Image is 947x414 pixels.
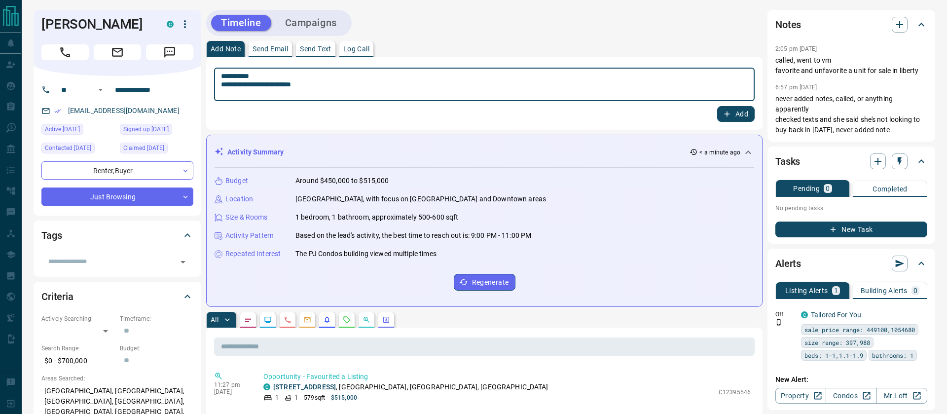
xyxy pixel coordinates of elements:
h2: Alerts [775,256,801,271]
button: Timeline [211,15,271,31]
p: Actively Searching: [41,314,115,323]
button: Regenerate [454,274,515,291]
p: 1 [275,393,279,402]
p: 1 [834,287,838,294]
div: Wed Jul 27 2022 [120,124,193,138]
p: 0 [826,185,830,192]
p: 11:27 pm [214,381,249,388]
p: New Alert: [775,375,927,385]
p: Off [775,310,795,319]
p: 1 bedroom, 1 bathroom, approximately 500-600 sqft [295,212,458,223]
span: beds: 1-1,1.1-1.9 [804,350,863,360]
svg: Notes [244,316,252,324]
p: Repeated Interest [225,249,281,259]
h1: [PERSON_NAME] [41,16,152,32]
span: sale price range: 449100,1054680 [804,325,915,335]
p: C12395546 [719,388,751,397]
div: Sat Aug 05 2023 [120,143,193,156]
span: Message [146,44,193,60]
div: Just Browsing [41,188,193,206]
p: 2:05 pm [DATE] [775,45,817,52]
p: called, went to vm favorite and unfavorite a unit for sale in liberty [775,55,927,76]
svg: Emails [303,316,311,324]
p: Listing Alerts [785,287,828,294]
p: Send Email [253,45,288,52]
p: Budget: [120,344,193,353]
svg: Opportunities [363,316,370,324]
h2: Criteria [41,289,73,304]
p: Building Alerts [861,287,908,294]
div: condos.ca [263,383,270,390]
span: Active [DATE] [45,124,80,134]
div: Renter , Buyer [41,161,193,180]
div: Notes [775,13,927,37]
span: Signed up [DATE] [123,124,169,134]
p: Around $450,000 to $515,000 [295,176,389,186]
svg: Agent Actions [382,316,390,324]
p: [GEOGRAPHIC_DATA], with focus on [GEOGRAPHIC_DATA] and Downtown areas [295,194,546,204]
svg: Lead Browsing Activity [264,316,272,324]
p: Search Range: [41,344,115,353]
p: [DATE] [214,388,249,395]
button: Open [176,255,190,269]
svg: Email Verified [54,108,61,114]
p: Pending [793,185,820,192]
div: Activity Summary< a minute ago [215,143,754,161]
button: Open [95,84,107,96]
div: condos.ca [801,311,808,318]
svg: Listing Alerts [323,316,331,324]
p: All [211,316,219,323]
a: [EMAIL_ADDRESS][DOMAIN_NAME] [68,107,180,114]
p: < a minute ago [699,148,740,157]
p: Send Text [300,45,331,52]
div: Alerts [775,252,927,275]
button: Add [717,106,755,122]
a: Mr.Loft [876,388,927,404]
span: Call [41,44,89,60]
svg: Calls [284,316,291,324]
button: Campaigns [275,15,347,31]
h2: Notes [775,17,801,33]
p: Log Call [343,45,369,52]
span: Claimed [DATE] [123,143,164,153]
p: 6:57 pm [DATE] [775,84,817,91]
h2: Tasks [775,153,800,169]
p: 579 sqft [304,393,325,402]
a: Condos [826,388,876,404]
svg: Requests [343,316,351,324]
p: $515,000 [331,393,357,402]
p: , [GEOGRAPHIC_DATA], [GEOGRAPHIC_DATA], [GEOGRAPHIC_DATA] [273,382,548,392]
h2: Tags [41,227,62,243]
a: Property [775,388,826,404]
p: No pending tasks [775,201,927,216]
p: The PJ Condos building viewed multiple times [295,249,437,259]
div: Tags [41,224,193,247]
p: Size & Rooms [225,212,268,223]
span: bathrooms: 1 [872,350,913,360]
span: Contacted [DATE] [45,143,91,153]
a: Tailored For You [811,311,861,319]
p: Activity Pattern [225,230,274,241]
p: Location [225,194,253,204]
div: condos.ca [167,21,174,28]
p: 0 [913,287,917,294]
svg: Push Notification Only [775,319,782,326]
p: Areas Searched: [41,374,193,383]
a: [STREET_ADDRESS] [273,383,336,391]
div: Tasks [775,150,927,173]
p: $0 - $700,000 [41,353,115,369]
div: Sun Sep 14 2025 [41,124,115,138]
p: Completed [873,186,908,192]
p: Add Note [211,45,241,52]
button: New Task [775,222,927,237]
p: Budget [225,176,248,186]
p: Opportunity - Favourited a Listing [263,372,751,382]
p: Timeframe: [120,314,193,323]
span: size range: 397,988 [804,338,870,347]
div: Criteria [41,285,193,308]
p: 1 [294,393,298,402]
p: Activity Summary [227,147,284,157]
p: Based on the lead's activity, the best time to reach out is: 9:00 PM - 11:00 PM [295,230,531,241]
div: Sun Sep 03 2023 [41,143,115,156]
span: Email [94,44,141,60]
